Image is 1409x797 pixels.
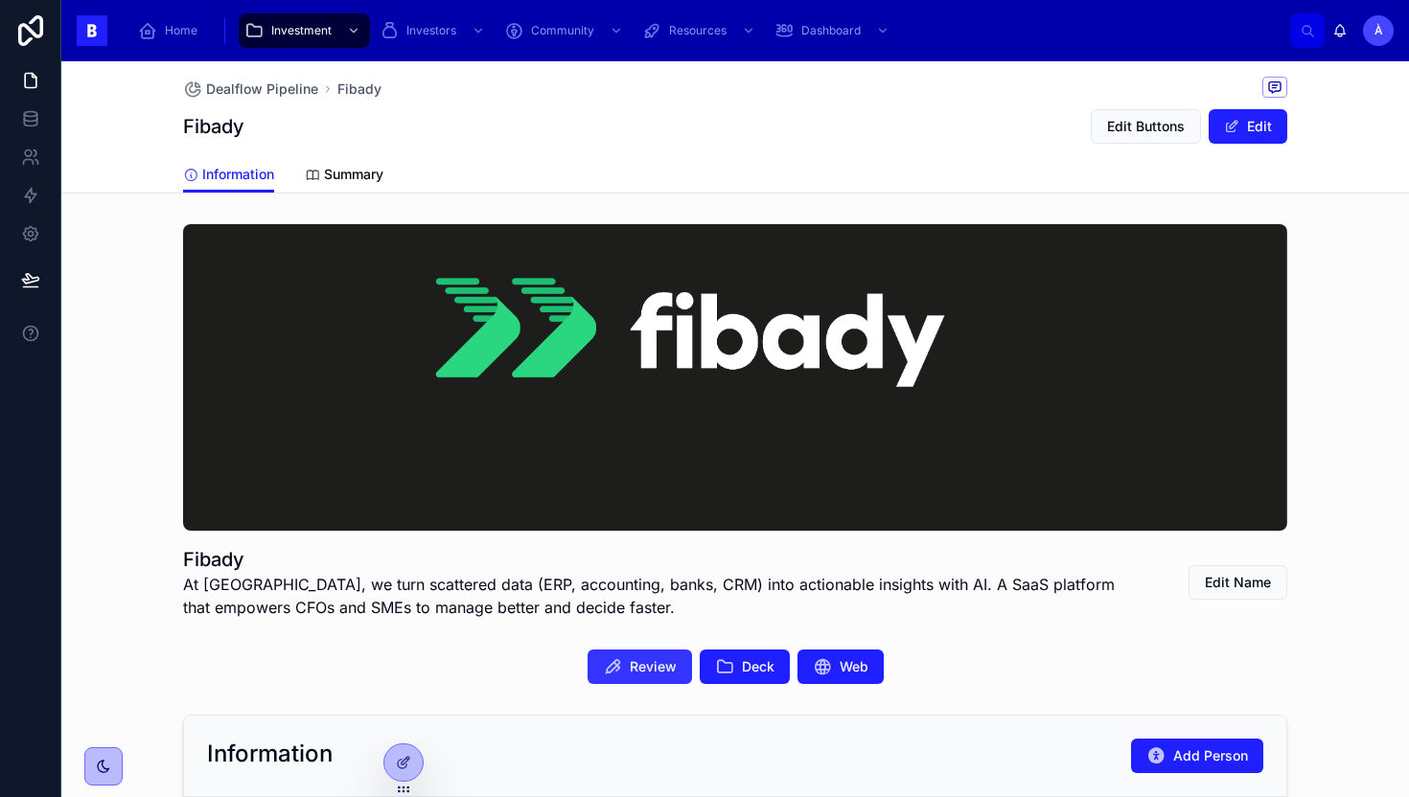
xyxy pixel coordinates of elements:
[183,157,274,194] a: Information
[123,10,1290,52] div: scrollable content
[1107,117,1185,136] span: Edit Buttons
[630,657,677,676] span: Review
[669,23,727,38] span: Resources
[183,80,318,99] a: Dealflow Pipeline
[1189,565,1287,600] button: Edit Name
[165,23,197,38] span: Home
[77,15,107,46] img: App logo
[183,113,244,140] h1: Fibady
[588,649,692,684] button: Review
[271,23,332,38] span: Investment
[700,649,790,684] button: Deck
[202,165,274,184] span: Information
[636,13,765,48] a: Resources
[1209,109,1287,144] button: Edit
[742,657,774,676] span: Deck
[840,657,868,676] span: Web
[1374,23,1383,38] span: À
[183,546,1143,573] h1: Fibady
[1131,739,1263,773] button: Add Person
[337,80,381,99] a: Fibady
[183,573,1143,619] span: At [GEOGRAPHIC_DATA], we turn scattered data (ERP, accounting, banks, CRM) into actionable insigh...
[239,13,370,48] a: Investment
[305,157,383,195] a: Summary
[1173,746,1248,765] span: Add Person
[1091,109,1201,144] button: Edit Buttons
[801,23,861,38] span: Dashboard
[374,13,495,48] a: Investors
[406,23,456,38] span: Investors
[207,739,333,769] h2: Information
[206,80,318,99] span: Dealflow Pipeline
[1205,573,1271,592] span: Edit Name
[324,165,383,184] span: Summary
[531,23,594,38] span: Community
[132,13,211,48] a: Home
[498,13,633,48] a: Community
[797,649,884,684] button: Web
[769,13,899,48] a: Dashboard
